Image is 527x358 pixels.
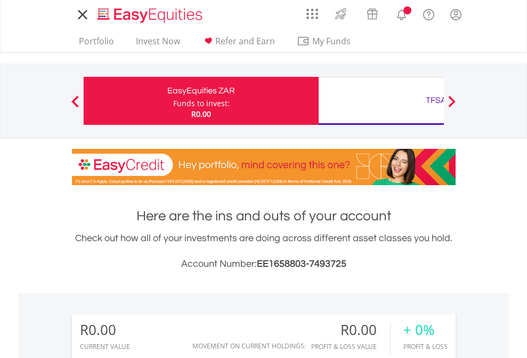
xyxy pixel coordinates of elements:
img: thrive-v2.svg [332,5,350,22]
button: Previous [64,101,86,112]
div: Funds to invest: [173,98,230,109]
div: Movement on Current Holdings: [192,343,306,349]
img: EasyCredit Promotion Banner [72,149,456,185]
a: AppsGrid [299,3,325,20]
img: grid-menu-icon.svg [306,8,318,20]
span: My Funds [297,34,367,48]
div: + 0% [403,322,448,338]
a: Invest Now [132,36,184,52]
a: Vouchers [356,3,388,22]
img: EasyEquities_Logo.png [95,6,207,24]
div: CURRENT VALUE [80,343,130,350]
div: EasyEquities ZAR [90,83,312,98]
a: Portfolio [75,36,118,52]
div: R0.00 [80,322,130,338]
button: Next [441,101,463,112]
a: Home page [93,3,207,24]
div: R0.00 [311,322,390,338]
div: Check out how all of your investments are doing across different asset classes you hold. [72,231,456,272]
a: Notifications [388,3,415,24]
img: vouchers-v2.svg [363,5,381,22]
div: Profit & Loss Value [311,343,390,350]
h1: Here are the ins and outs of your account [72,206,456,226]
span: EE1658803-7493725 [257,259,346,269]
span: R0.00 [191,109,211,119]
div: Profit & Loss [403,343,448,350]
a: FAQ's and Support [415,3,442,24]
span: Refer and Earn [215,35,275,47]
a: Refer and Earn [198,36,279,52]
a: My Profile [442,3,469,26]
h3: Account Number: [72,257,456,272]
